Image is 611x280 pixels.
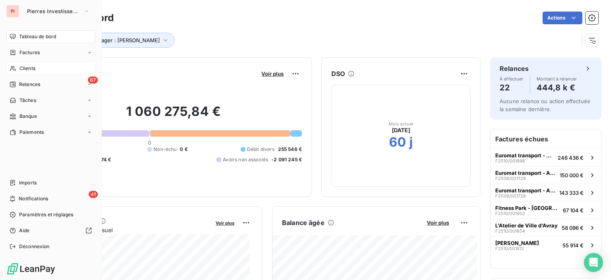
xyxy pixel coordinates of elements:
span: Pierres Investissement [27,8,80,14]
span: F2508/001728 [495,194,526,198]
span: Aide [19,227,30,234]
span: À effectuer [500,76,523,81]
span: Fitness Park - [GEOGRAPHIC_DATA] [495,205,560,211]
span: Factures [19,49,40,56]
span: 0 [148,139,151,146]
button: Euromat transport - Athis Mons (BaiF2508/001729150 000 € [490,166,601,184]
span: Débit divers [247,146,275,153]
span: Tâches [19,97,36,104]
span: Mois actuel [389,121,414,126]
h4: 444,8 k € [537,81,577,94]
button: Voir plus [259,70,286,77]
span: Notifications [19,195,48,202]
button: Property Manager : [PERSON_NAME] [56,33,175,48]
span: 41 [89,191,98,198]
span: F2510/001854 [495,229,525,233]
div: Open Intercom Messenger [584,253,603,272]
span: Montant à relancer [537,76,577,81]
h4: 22 [500,81,523,94]
span: Imports [19,179,37,186]
div: PI [6,5,19,18]
span: 0 € [180,146,187,153]
span: 58 096 € [562,225,584,231]
span: 143 333 € [559,190,584,196]
span: Paramètres et réglages [19,211,73,218]
span: Voir plus [216,220,234,226]
h6: Factures échues [490,129,601,149]
span: Clients [19,65,35,72]
span: Banque [19,113,37,120]
button: Euromat transport - Athis Mons (BaiF2508/001728143 333 € [490,184,601,201]
span: 246 436 € [558,155,584,161]
h2: 60 [389,134,406,150]
span: Relances [19,81,40,88]
h2: j [409,134,413,150]
img: Logo LeanPay [6,262,56,275]
button: Voir plus [424,219,451,226]
span: Avoirs non associés [223,156,268,163]
span: Euromat transport - Athis Mons (Bai [495,187,556,194]
h6: DSO [331,69,345,78]
button: Fitness Park - [GEOGRAPHIC_DATA]F2510/00190267 104 € [490,201,601,219]
span: L'Atelier de Ville d'Avray [495,222,558,229]
span: Déconnexion [19,243,50,250]
span: Chiffre d'affaires mensuel [45,226,210,234]
button: Actions [543,12,582,24]
span: F2510/001898 [495,159,525,163]
span: Paiements [19,129,44,136]
button: Euromat transport - Athis Mons (BaiF2510/001898246 436 € [490,149,601,166]
span: F2510/001813 [495,246,524,251]
span: Tableau de bord [19,33,56,40]
span: 55 914 € [562,242,584,249]
span: 87 [88,76,98,84]
span: 255 546 € [278,146,302,153]
span: Euromat transport - Athis Mons (Bai [495,152,555,159]
span: 67 104 € [563,207,584,213]
span: F2510/001902 [495,211,525,216]
span: [DATE] [392,126,411,134]
span: Aucune relance ou action effectuée la semaine dernière. [500,98,590,112]
span: Property Manager : [PERSON_NAME] [68,37,160,43]
span: Voir plus [427,219,449,226]
span: [PERSON_NAME] [495,240,539,246]
button: Voir plus [213,219,237,226]
span: Voir plus [261,70,284,77]
h6: Balance âgée [282,218,325,227]
span: Euromat transport - Athis Mons (Bai [495,170,557,176]
h6: Relances [500,64,529,73]
h2: 1 060 275,84 € [45,104,302,127]
span: F2508/001729 [495,176,526,181]
span: -2 091 245 € [271,156,302,163]
a: Aide [6,224,95,237]
button: [PERSON_NAME]F2510/00181355 914 € [490,236,601,254]
span: Non-échu [154,146,177,153]
span: 150 000 € [560,172,584,178]
button: L'Atelier de Ville d'AvrayF2510/00185458 096 € [490,219,601,236]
